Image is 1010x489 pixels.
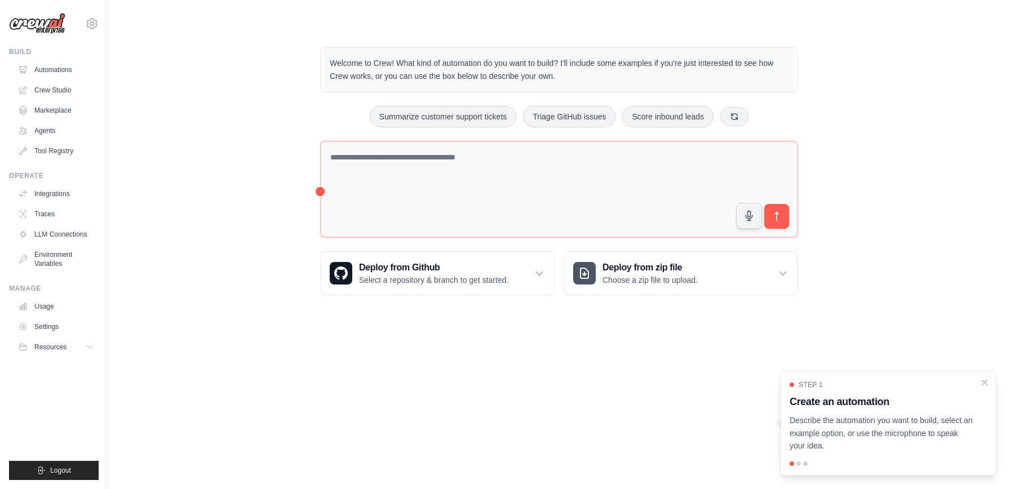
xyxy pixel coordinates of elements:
a: Environment Variables [14,246,99,273]
span: Logout [50,466,71,475]
button: Logout [9,461,99,480]
button: Triage GitHub issues [523,106,615,127]
div: Build [9,47,99,56]
a: Crew Studio [14,81,99,99]
a: Usage [14,297,99,315]
a: Settings [14,318,99,336]
div: Operate [9,171,99,180]
a: Tool Registry [14,142,99,160]
span: Step 1 [799,380,823,389]
div: Manage [9,284,99,293]
p: Describe the automation you want to build, select an example option, or use the microphone to spe... [790,414,973,452]
a: Traces [14,205,99,223]
span: Resources [34,343,67,352]
a: Marketplace [14,101,99,119]
h3: Create an automation [790,394,973,410]
button: Summarize customer support tickets [370,106,516,127]
h3: Deploy from zip file [603,261,698,274]
a: Integrations [14,185,99,203]
a: Agents [14,122,99,140]
img: Logo [9,13,65,34]
button: Close walkthrough [980,378,989,387]
p: Welcome to Crew! What kind of automation do you want to build? I'll include some examples if you'... [330,57,788,83]
button: Score inbound leads [622,106,714,127]
p: Choose a zip file to upload. [603,274,698,286]
p: Select a repository & branch to get started. [359,274,508,286]
a: Automations [14,61,99,79]
button: Resources [14,338,99,356]
a: LLM Connections [14,225,99,243]
h3: Deploy from Github [359,261,508,274]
